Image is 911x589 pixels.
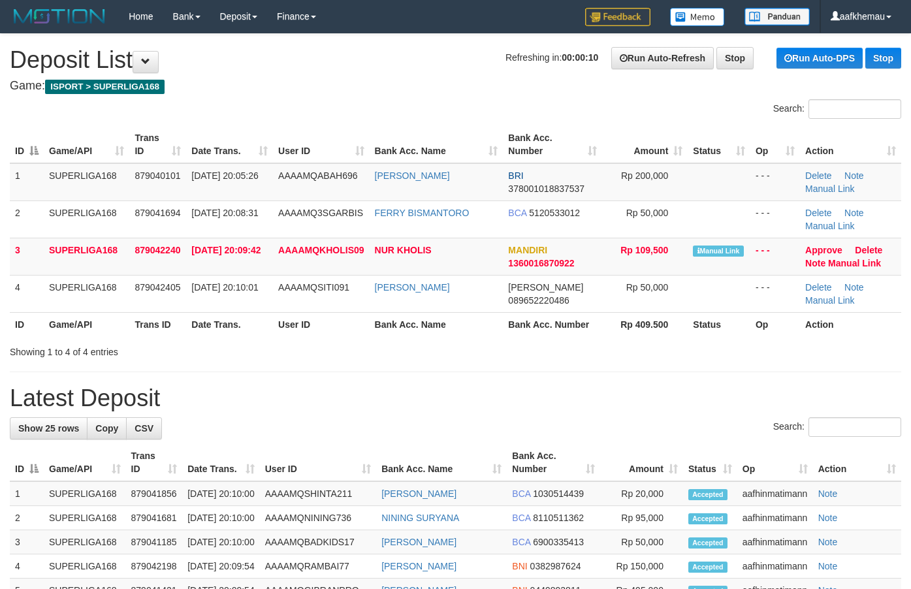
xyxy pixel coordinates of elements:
th: User ID [273,312,369,336]
th: Bank Acc. Name: activate to sort column ascending [376,444,507,481]
a: Manual Link [828,258,881,268]
td: [DATE] 20:09:54 [182,554,260,579]
th: Date Trans. [186,312,273,336]
span: Rp 109,500 [620,245,668,255]
a: Manual Link [805,221,855,231]
a: NUR KHOLIS [375,245,432,255]
span: MANDIRI [508,245,547,255]
td: 879041681 [126,506,183,530]
th: Date Trans.: activate to sort column ascending [182,444,260,481]
span: Rp 50,000 [626,208,669,218]
span: BCA [508,208,526,218]
td: - - - [750,275,800,312]
span: [PERSON_NAME] [508,282,583,293]
th: Action [800,312,901,336]
th: Game/API [44,312,129,336]
td: 4 [10,554,44,579]
th: Op: activate to sort column ascending [737,444,813,481]
a: Note [818,561,838,571]
a: Copy [87,417,127,439]
td: Rp 150,000 [600,554,683,579]
td: 879041185 [126,530,183,554]
label: Search: [773,417,901,437]
span: BNI [512,561,527,571]
span: BRI [508,170,523,181]
span: Rp 200,000 [621,170,668,181]
span: Copy 1030514439 to clipboard [533,488,584,499]
td: 1 [10,481,44,506]
th: Trans ID: activate to sort column ascending [129,126,186,163]
a: Show 25 rows [10,417,88,439]
span: Copy 1360016870922 to clipboard [508,258,574,268]
h1: Deposit List [10,47,901,73]
th: Bank Acc. Number: activate to sort column ascending [503,126,601,163]
td: SUPERLIGA168 [44,530,126,554]
td: SUPERLIGA168 [44,481,126,506]
span: 879042240 [135,245,180,255]
span: CSV [135,423,153,434]
th: Amount: activate to sort column ascending [602,126,688,163]
span: 879040101 [135,170,180,181]
a: Note [805,258,825,268]
input: Search: [808,99,901,119]
td: AAAAMQSHINTA211 [260,481,376,506]
th: Status: activate to sort column ascending [683,444,737,481]
th: Op: activate to sort column ascending [750,126,800,163]
span: Show 25 rows [18,423,79,434]
img: Button%20Memo.svg [670,8,725,26]
a: Note [844,170,864,181]
span: AAAAMQSITI091 [278,282,349,293]
td: SUPERLIGA168 [44,163,129,201]
th: Date Trans.: activate to sort column ascending [186,126,273,163]
span: Accepted [688,562,727,573]
span: Rp 50,000 [626,282,669,293]
th: ID [10,312,44,336]
th: Bank Acc. Number: activate to sort column ascending [507,444,599,481]
a: CSV [126,417,162,439]
th: Trans ID: activate to sort column ascending [126,444,183,481]
span: Manually Linked [693,246,743,257]
th: Action: activate to sort column ascending [800,126,901,163]
a: Note [818,537,838,547]
th: ID: activate to sort column descending [10,126,44,163]
span: Copy 8110511362 to clipboard [533,513,584,523]
td: - - - [750,200,800,238]
td: SUPERLIGA168 [44,275,129,312]
td: SUPERLIGA168 [44,554,126,579]
span: Copy 6900335413 to clipboard [533,537,584,547]
td: Rp 50,000 [600,530,683,554]
img: Feedback.jpg [585,8,650,26]
a: Note [844,282,864,293]
th: Trans ID [129,312,186,336]
th: Rp 409.500 [602,312,688,336]
td: aafhinmatimann [737,481,813,506]
a: Stop [716,47,754,69]
a: Delete [805,282,831,293]
span: [DATE] 20:05:26 [191,170,258,181]
img: panduan.png [744,8,810,25]
span: Copy [95,423,118,434]
th: Amount: activate to sort column ascending [600,444,683,481]
span: [DATE] 20:10:01 [191,282,258,293]
label: Search: [773,99,901,119]
a: FERRY BISMANTORO [375,208,470,218]
th: Bank Acc. Name [370,312,503,336]
td: AAAAMQNINING736 [260,506,376,530]
td: 1 [10,163,44,201]
th: User ID: activate to sort column ascending [273,126,369,163]
span: AAAAMQABAH696 [278,170,357,181]
td: - - - [750,238,800,275]
a: [PERSON_NAME] [381,561,456,571]
th: Status [688,312,750,336]
td: - - - [750,163,800,201]
td: Rp 95,000 [600,506,683,530]
td: 4 [10,275,44,312]
td: 879042198 [126,554,183,579]
th: Bank Acc. Name: activate to sort column ascending [370,126,503,163]
span: 879042405 [135,282,180,293]
span: Copy 5120533012 to clipboard [529,208,580,218]
a: [PERSON_NAME] [375,282,450,293]
span: BCA [512,488,530,499]
span: Copy 089652220486 to clipboard [508,295,569,306]
span: AAAAMQ3SGARBIS [278,208,363,218]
